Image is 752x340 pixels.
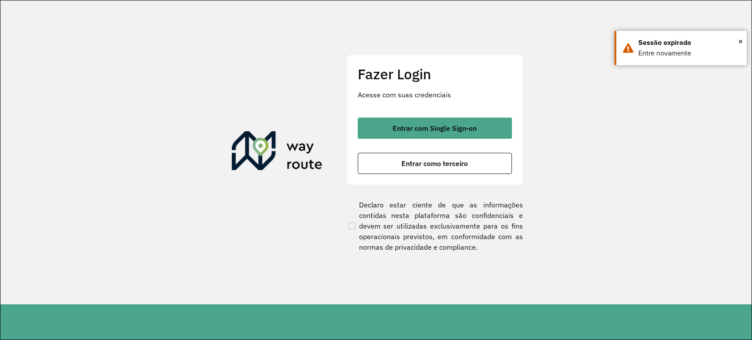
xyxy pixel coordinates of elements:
button: button [358,118,512,139]
div: Sessão expirada [638,37,740,48]
label: Declaro estar ciente de que as informações contidas nesta plataforma são confidenciais e devem se... [347,200,523,252]
div: Entre novamente [638,48,740,59]
img: Roteirizador AmbevTech [232,131,322,174]
h2: Fazer Login [358,66,512,82]
span: Entrar com Single Sign-on [393,125,477,132]
button: Close [738,35,743,48]
span: × [738,35,743,48]
p: Acesse com suas credenciais [358,89,512,100]
button: button [358,153,512,174]
span: Entrar como terceiro [401,160,468,167]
